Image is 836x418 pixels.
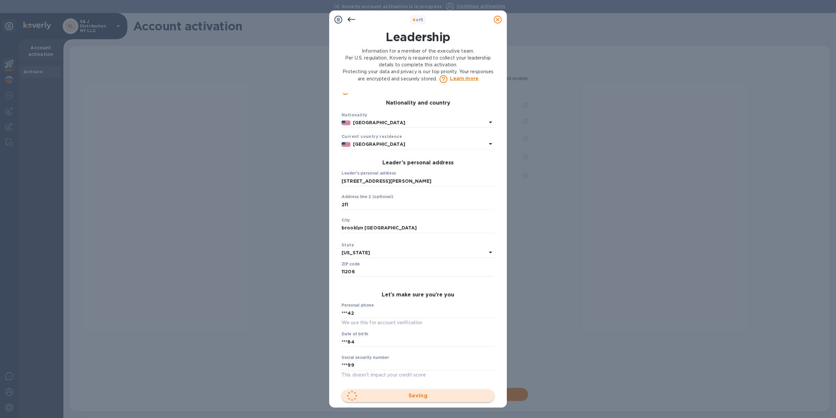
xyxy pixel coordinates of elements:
[342,100,494,106] h3: Nationality and country
[342,219,350,223] label: City
[342,360,494,370] input: xxx-xx-xxxx
[353,142,405,147] b: [GEOGRAPHIC_DATA]
[342,176,494,186] input: Enter address
[353,120,405,125] b: [GEOGRAPHIC_DATA]
[342,262,360,266] label: ZIP code
[342,292,494,298] h3: Let’s make sure you’re you
[342,337,494,347] input: mm/dd/yyyy
[342,308,494,318] input: Enter phone
[342,250,370,255] b: [US_STATE]
[342,304,374,308] label: Personal phone
[342,160,494,166] h3: Leader’s personal address
[342,267,494,277] input: Enter ZIP code
[342,371,494,379] p: This doesn't impact your credit score
[342,121,350,125] img: US
[342,142,350,147] img: US
[386,29,450,45] h1: Leadership
[342,48,494,83] p: Information for a member of the executive team. Per U.S. regulation, Koverly is required to colle...
[412,17,424,22] b: of 5
[412,17,415,22] span: 4
[342,332,368,336] label: Date of birth
[342,134,402,139] b: Current country residence
[342,112,367,117] b: Nationality
[342,172,396,176] label: Leader’s personal address
[342,223,494,233] input: Enter city
[342,200,494,209] input: Enter address
[342,195,393,199] label: Address line 2 (optional)
[450,75,478,82] a: Learn more
[342,356,389,360] label: Social security number
[342,242,354,247] b: State
[342,319,494,326] p: We use this for account verification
